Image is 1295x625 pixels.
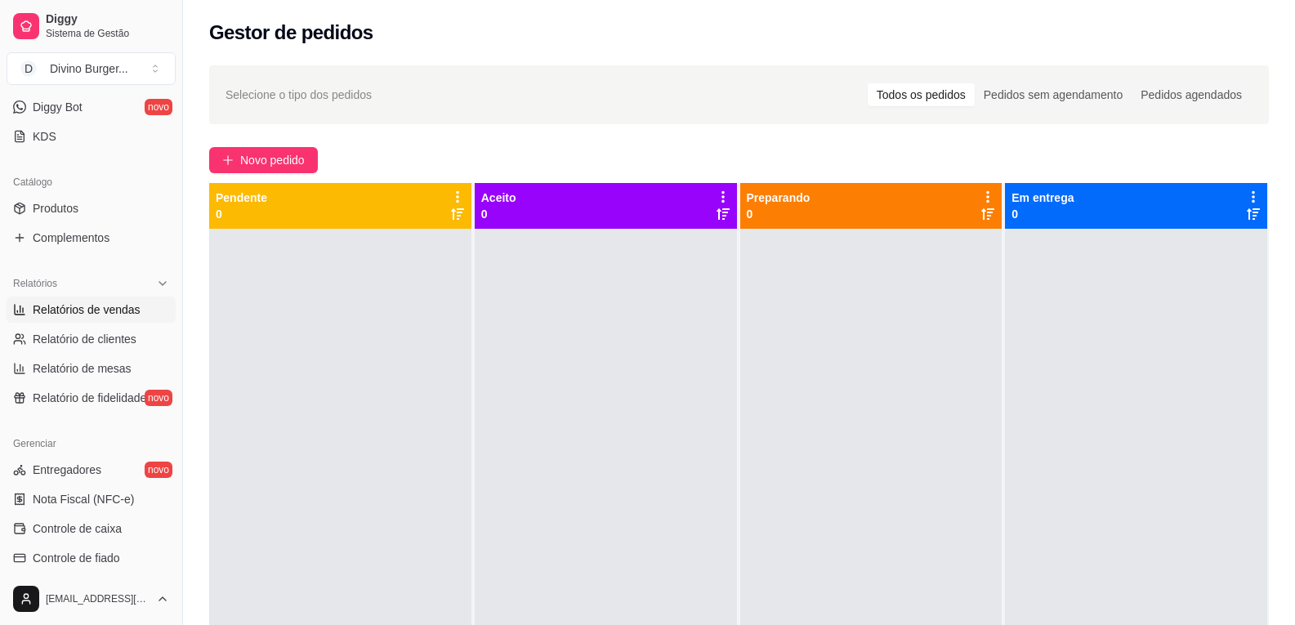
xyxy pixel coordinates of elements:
span: plus [222,154,234,166]
a: Controle de caixa [7,516,176,542]
div: Divino Burger ... [50,60,128,77]
h2: Gestor de pedidos [209,20,373,46]
span: Relatório de fidelidade [33,390,146,406]
a: KDS [7,123,176,150]
p: 0 [481,206,516,222]
p: Em entrega [1011,190,1074,206]
p: Preparando [747,190,810,206]
div: Catálogo [7,169,176,195]
span: [EMAIL_ADDRESS][DOMAIN_NAME] [46,592,150,605]
a: DiggySistema de Gestão [7,7,176,46]
button: [EMAIL_ADDRESS][DOMAIN_NAME] [7,579,176,618]
span: Entregadores [33,462,101,478]
a: Controle de fiado [7,545,176,571]
button: Select a team [7,52,176,85]
span: Sistema de Gestão [46,27,169,40]
span: Controle de fiado [33,550,120,566]
p: 0 [216,206,267,222]
a: Produtos [7,195,176,221]
a: Entregadoresnovo [7,457,176,483]
a: Relatório de mesas [7,355,176,382]
span: Diggy Bot [33,99,83,115]
div: Gerenciar [7,431,176,457]
span: Selecione o tipo dos pedidos [226,86,372,104]
div: Pedidos agendados [1132,83,1251,106]
span: Relatórios [13,277,57,290]
div: Todos os pedidos [868,83,975,106]
a: Relatório de fidelidadenovo [7,385,176,411]
a: Nota Fiscal (NFC-e) [7,486,176,512]
span: Diggy [46,12,169,27]
p: Pendente [216,190,267,206]
span: KDS [33,128,56,145]
a: Diggy Botnovo [7,94,176,120]
p: Aceito [481,190,516,206]
span: D [20,60,37,77]
p: 0 [747,206,810,222]
a: Complementos [7,225,176,251]
span: Novo pedido [240,151,305,169]
span: Nota Fiscal (NFC-e) [33,491,134,507]
span: Relatório de clientes [33,331,136,347]
span: Relatório de mesas [33,360,132,377]
a: Relatório de clientes [7,326,176,352]
span: Produtos [33,200,78,217]
span: Complementos [33,230,109,246]
p: 0 [1011,206,1074,222]
a: Relatórios de vendas [7,297,176,323]
button: Novo pedido [209,147,318,173]
div: Pedidos sem agendamento [975,83,1132,106]
span: Relatórios de vendas [33,301,141,318]
span: Controle de caixa [33,520,122,537]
